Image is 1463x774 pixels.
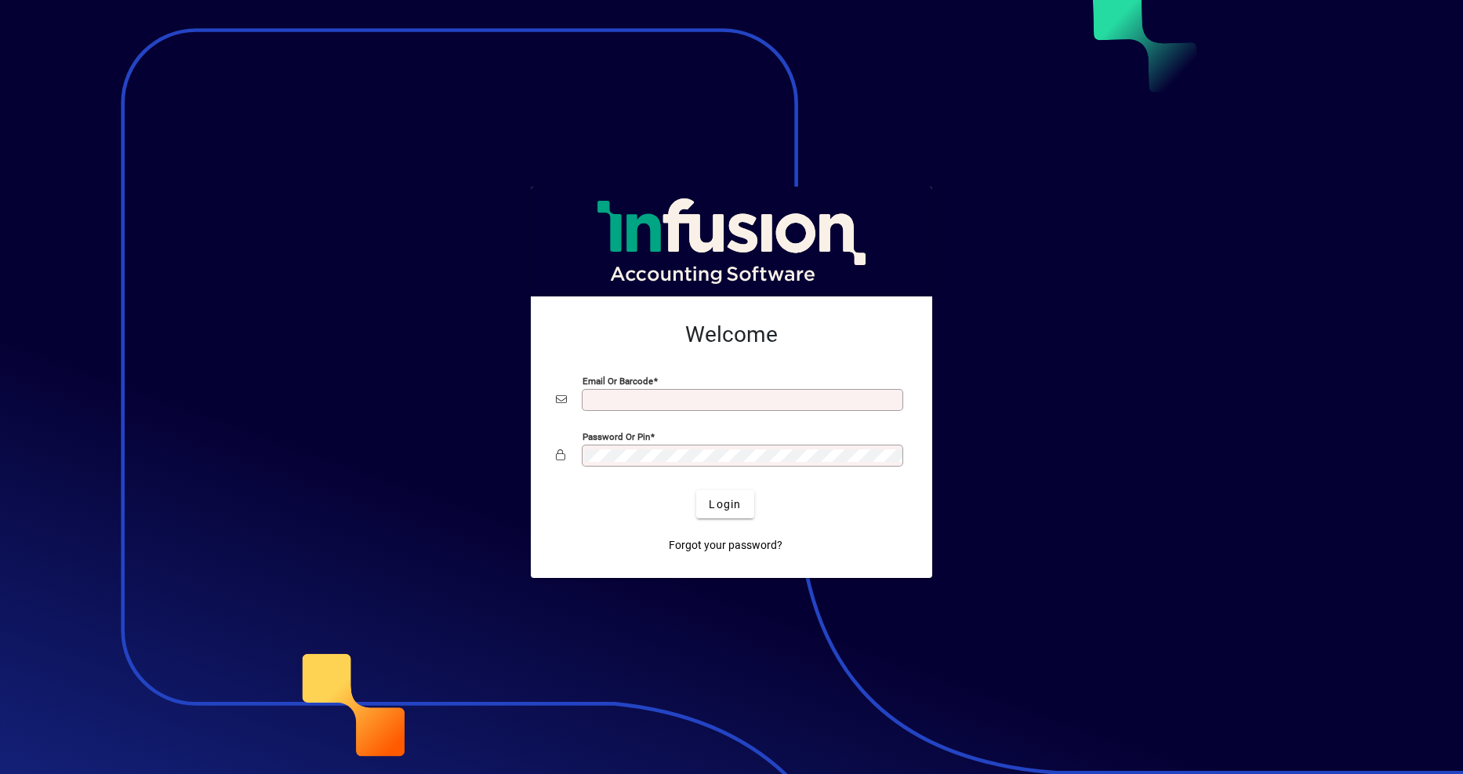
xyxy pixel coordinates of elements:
span: Login [709,496,741,513]
mat-label: Email or Barcode [583,376,653,387]
span: Forgot your password? [669,537,782,554]
button: Login [696,490,753,518]
h2: Welcome [556,322,907,348]
a: Forgot your password? [663,531,789,559]
mat-label: Password or Pin [583,431,650,442]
